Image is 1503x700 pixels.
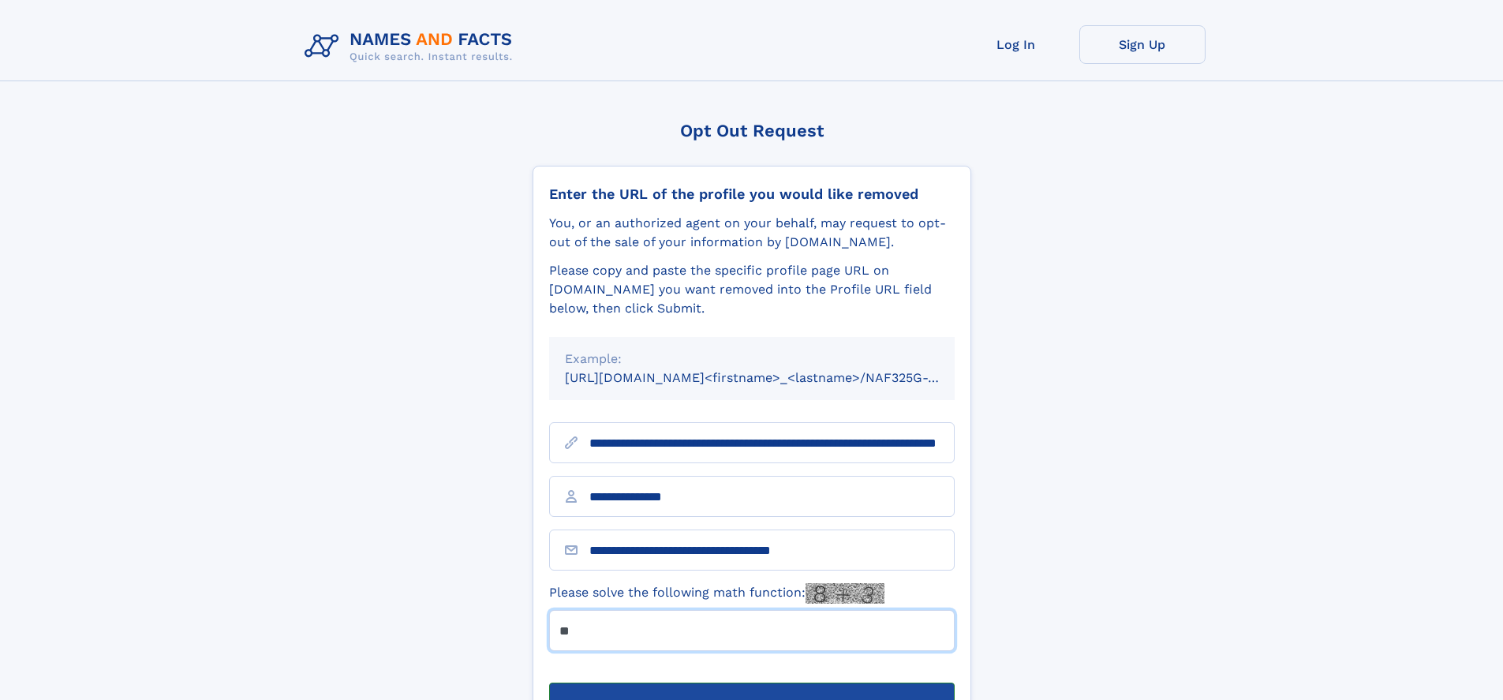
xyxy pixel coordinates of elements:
[953,25,1079,64] a: Log In
[549,261,955,318] div: Please copy and paste the specific profile page URL on [DOMAIN_NAME] you want removed into the Pr...
[549,185,955,203] div: Enter the URL of the profile you would like removed
[565,350,939,369] div: Example:
[533,121,971,140] div: Opt Out Request
[565,370,985,385] small: [URL][DOMAIN_NAME]<firstname>_<lastname>/NAF325G-xxxxxxxx
[1079,25,1206,64] a: Sign Up
[549,583,884,604] label: Please solve the following math function:
[298,25,525,68] img: Logo Names and Facts
[549,214,955,252] div: You, or an authorized agent on your behalf, may request to opt-out of the sale of your informatio...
